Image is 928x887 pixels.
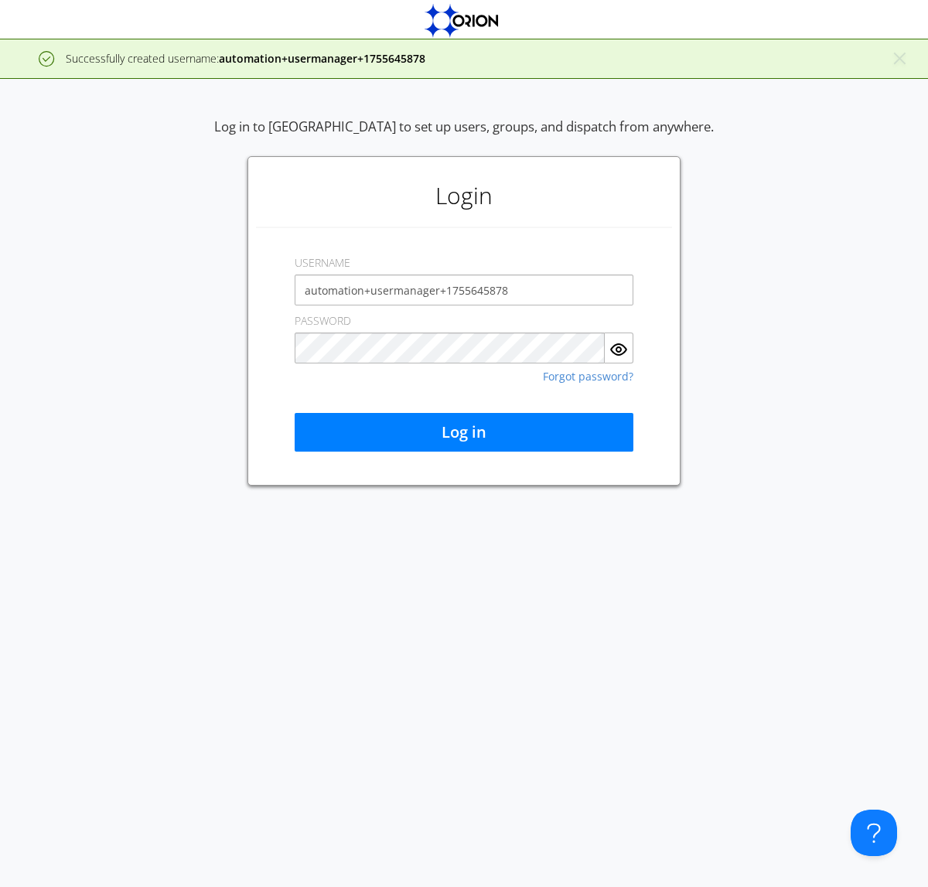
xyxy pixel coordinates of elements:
button: Log in [295,413,633,452]
img: eye.svg [609,340,628,359]
label: PASSWORD [295,313,351,329]
button: Show Password [605,333,633,363]
label: USERNAME [295,255,350,271]
iframe: Toggle Customer Support [851,810,897,856]
div: Log in to [GEOGRAPHIC_DATA] to set up users, groups, and dispatch from anywhere. [214,118,714,156]
input: Password [295,333,605,363]
span: Successfully created username: [66,51,425,66]
strong: automation+usermanager+1755645878 [219,51,425,66]
h1: Login [256,165,672,227]
a: Forgot password? [543,371,633,382]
